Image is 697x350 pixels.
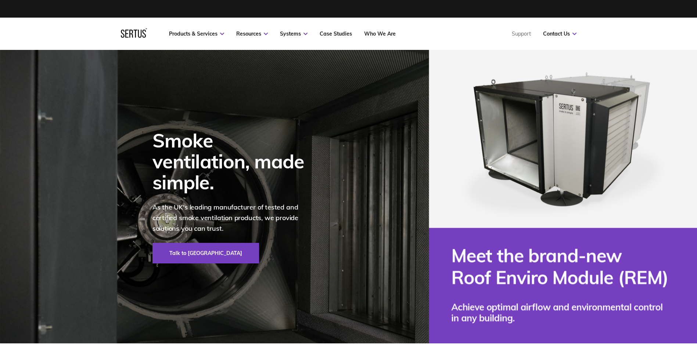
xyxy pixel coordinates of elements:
a: Resources [236,30,268,37]
a: Contact Us [543,30,576,37]
a: Case Studies [320,30,352,37]
a: Who We Are [364,30,396,37]
a: Support [512,30,531,37]
div: Smoke ventilation, made simple. [152,130,314,193]
a: Products & Services [169,30,224,37]
p: As the UK's leading manufacturer of tested and certified smoke ventilation products, we provide s... [152,202,314,234]
a: Talk to [GEOGRAPHIC_DATA] [152,243,259,263]
a: Systems [280,30,308,37]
